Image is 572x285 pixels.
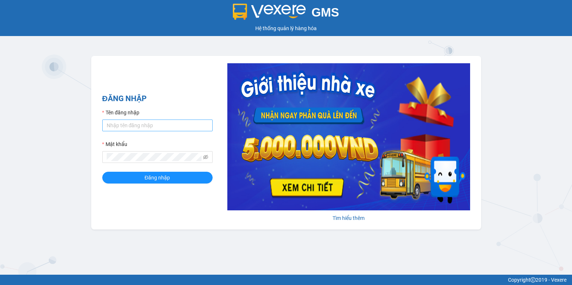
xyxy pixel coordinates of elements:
button: Đăng nhập [102,172,213,184]
span: eye-invisible [203,154,208,160]
div: Hệ thống quản lý hàng hóa [2,24,570,32]
h2: ĐĂNG NHẬP [102,93,213,105]
div: Copyright 2019 - Vexere [6,276,566,284]
a: GMS [233,11,339,17]
img: logo 2 [233,4,306,20]
img: banner-0 [227,63,470,210]
label: Tên đăng nhập [102,108,139,117]
input: Tên đăng nhập [102,120,213,131]
input: Mật khẩu [107,153,202,161]
span: copyright [530,277,536,282]
label: Mật khẩu [102,140,127,148]
div: Tìm hiểu thêm [227,214,470,222]
span: Đăng nhập [145,174,170,182]
span: GMS [312,6,339,19]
